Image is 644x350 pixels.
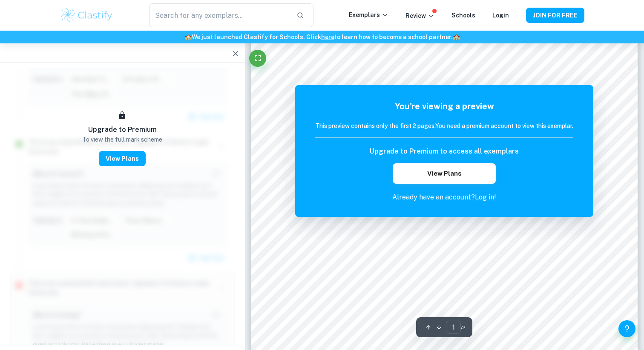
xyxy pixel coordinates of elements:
[321,34,334,40] a: here
[393,163,496,184] button: View Plans
[526,8,584,23] button: JOIN FOR FREE
[2,32,642,42] h6: We just launched Clastify for Schools. Click to learn how to become a school partner.
[184,34,192,40] span: 🏫
[249,50,266,67] button: Fullscreen
[451,12,475,19] a: Schools
[618,320,635,337] button: Help and Feedback
[349,10,388,20] p: Exemplars
[370,146,519,157] h6: Upgrade to Premium to access all exemplars
[492,12,509,19] a: Login
[99,151,146,166] button: View Plans
[315,100,573,113] h5: You're viewing a preview
[88,125,157,135] h6: Upgrade to Premium
[461,324,466,331] span: / 2
[82,135,162,144] p: To view the full mark scheme
[315,121,573,131] h6: This preview contains only the first 2 pages. You need a premium account to view this exemplar.
[149,3,290,27] input: Search for any exemplars...
[475,193,496,201] a: Log in!
[315,192,573,202] p: Already have an account?
[405,11,434,20] p: Review
[453,34,460,40] span: 🏫
[60,7,114,24] img: Clastify logo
